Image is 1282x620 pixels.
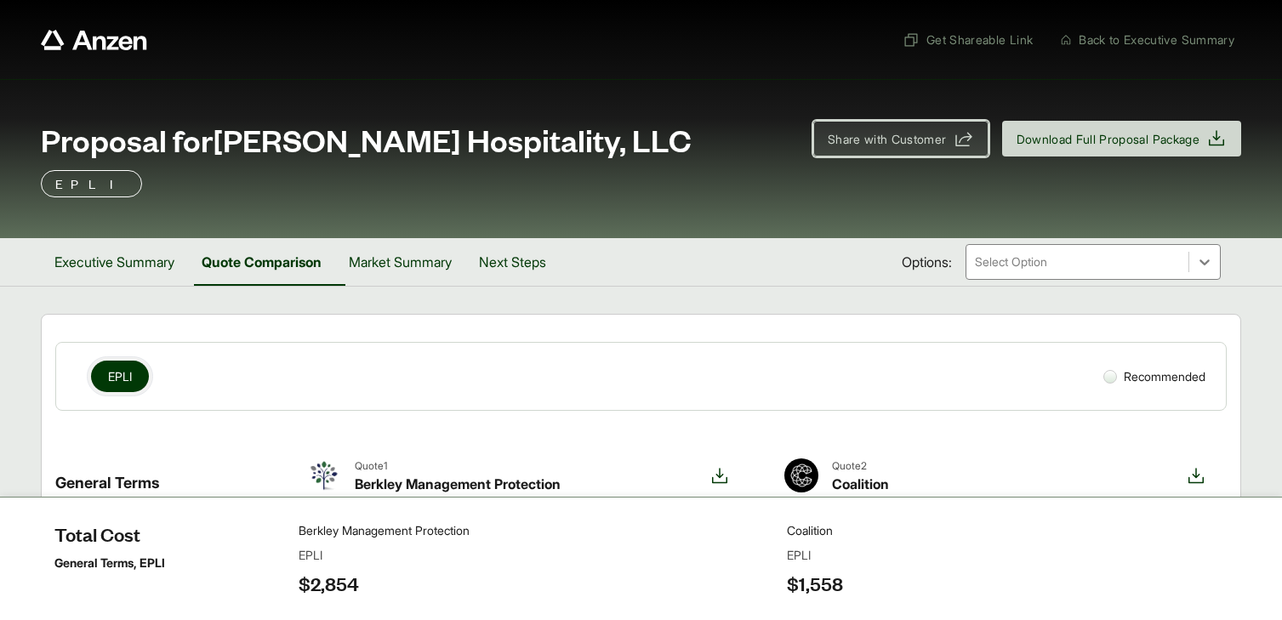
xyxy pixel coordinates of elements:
[1053,24,1241,55] button: Back to Executive Summary
[307,458,341,492] img: Berkley Management Protection-Logo
[784,524,809,542] div: True
[903,31,1033,48] span: Get Shareable Link
[813,121,989,156] button: Share with Customer
[703,458,737,494] button: Download option
[832,458,889,474] span: Quote 2
[832,474,889,494] span: Coalition
[1002,121,1242,156] button: Download Full Proposal Package
[335,238,465,286] button: Market Summary
[1017,130,1200,148] span: Download Full Proposal Package
[41,30,147,50] a: Anzen website
[355,458,561,474] span: Quote 1
[828,130,947,148] span: Share with Customer
[91,361,149,392] button: EPLI
[69,524,117,542] p: Admitted
[307,524,332,542] div: True
[896,24,1040,55] button: Get Shareable Link
[41,122,692,156] span: Proposal for [PERSON_NAME] Hospitality, LLC
[465,238,560,286] button: Next Steps
[41,238,188,286] button: Executive Summary
[69,570,122,588] p: Total Cost
[355,474,561,494] span: Berkley Management Protection
[55,445,273,508] div: General Terms
[1179,458,1213,494] button: Download option
[108,367,132,385] span: EPLI
[784,570,809,588] div: 1558
[784,458,818,492] img: Coalition-Logo
[307,570,335,588] div: 2854
[1097,361,1212,392] div: Recommended
[188,238,335,286] button: Quote Comparison
[902,252,952,272] span: Options:
[55,173,128,194] p: EPLI
[1079,31,1234,48] span: Back to Executive Summary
